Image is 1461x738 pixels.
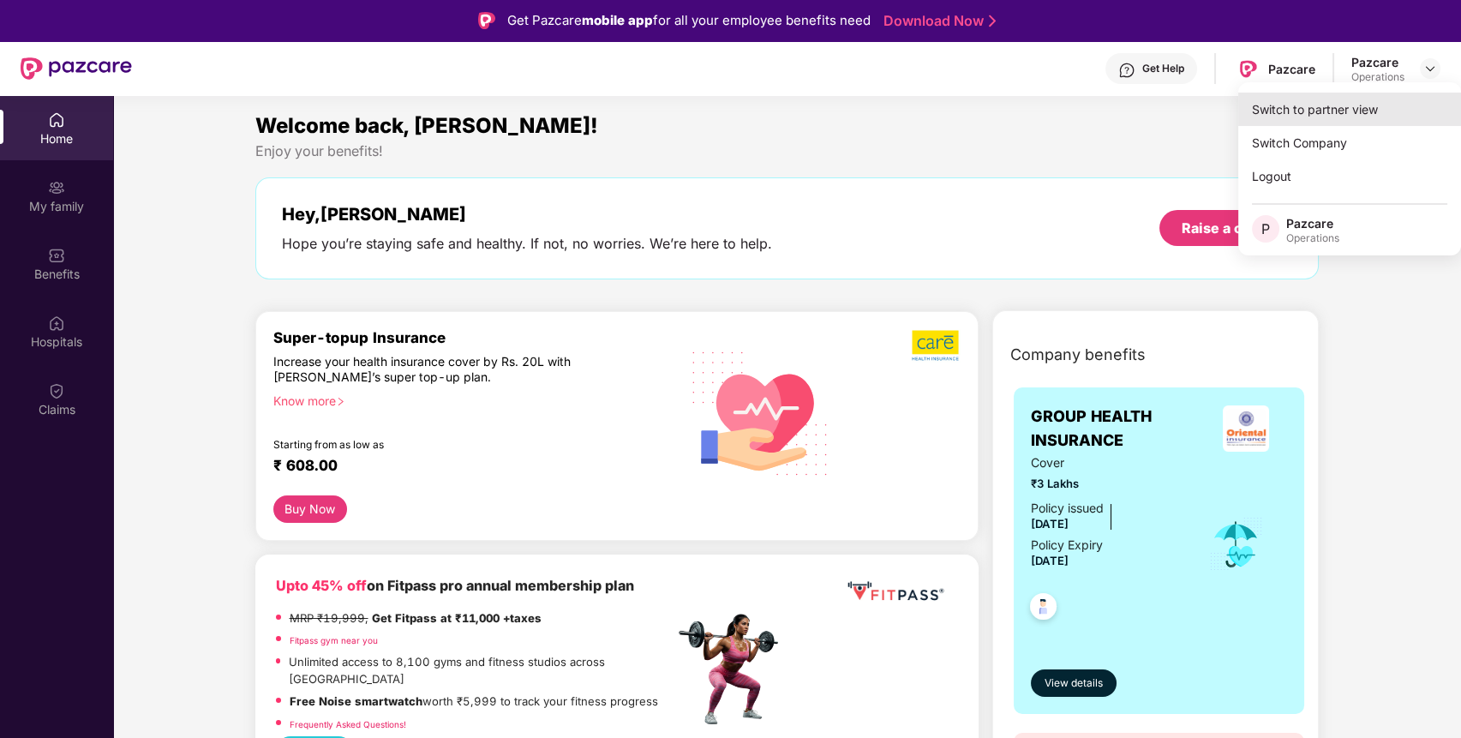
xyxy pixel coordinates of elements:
[1031,499,1104,518] div: Policy issued
[48,247,65,264] img: svg+xml;base64,PHN2ZyBpZD0iQmVuZWZpdHMiIHhtbG5zPSJodHRwOi8vd3d3LnczLm9yZy8yMDAwL3N2ZyIgd2lkdGg9Ij...
[290,693,658,711] p: worth ₹5,999 to track your fitness progress
[1351,70,1404,84] div: Operations
[282,204,772,225] div: Hey, [PERSON_NAME]
[1238,93,1461,126] div: Switch to partner view
[478,12,495,29] img: Logo
[912,329,961,362] img: b5dec4f62d2307b9de63beb79f102df3.png
[1045,675,1103,692] span: View details
[1286,231,1339,245] div: Operations
[273,329,674,346] div: Super-topup Insurance
[290,719,406,729] a: Frequently Asked Questions!
[1238,159,1461,193] div: Logout
[273,438,602,450] div: Starting from as low as
[48,179,65,196] img: svg+xml;base64,PHN2ZyB3aWR0aD0iMjAiIGhlaWdodD0iMjAiIHZpZXdCb3g9IjAgMCAyMCAyMCIgZmlsbD0ibm9uZSIgeG...
[1031,554,1069,567] span: [DATE]
[21,57,132,80] img: New Pazcare Logo
[1031,405,1204,453] span: GROUP HEALTH INSURANCE
[255,113,598,138] span: Welcome back, [PERSON_NAME]!
[1181,219,1271,237] div: Raise a claim
[1423,62,1437,75] img: svg+xml;base64,PHN2ZyBpZD0iRHJvcGRvd24tMzJ4MzIiIHhtbG5zPSJodHRwOi8vd3d3LnczLm9yZy8yMDAwL3N2ZyIgd2...
[1031,536,1103,555] div: Policy Expiry
[1118,62,1135,79] img: svg+xml;base64,PHN2ZyBpZD0iSGVscC0zMngzMiIgeG1sbnM9Imh0dHA6Ly93d3cudzMub3JnLzIwMDAvc3ZnIiB3aWR0aD...
[290,635,378,645] a: Fitpass gym near you
[989,12,996,30] img: Stroke
[372,611,542,625] strong: Get Fitpass at ₹11,000 +taxes
[276,577,367,594] b: Upto 45% off
[674,609,793,729] img: fpp.png
[1022,588,1064,630] img: svg+xml;base64,PHN2ZyB4bWxucz0iaHR0cDovL3d3dy53My5vcmcvMjAwMC9zdmciIHdpZHRoPSI0OC45NDMiIGhlaWdodD...
[1031,475,1184,493] span: ₹3 Lakhs
[1236,57,1260,81] img: Pazcare_Logo.png
[844,575,947,607] img: fppp.png
[273,393,664,405] div: Know more
[276,577,634,594] b: on Fitpass pro annual membership plan
[1208,516,1264,573] img: icon
[1351,54,1404,70] div: Pazcare
[273,354,601,386] div: Increase your health insurance cover by Rs. 20L with [PERSON_NAME]’s super top-up plan.
[1031,517,1069,531] span: [DATE]
[48,111,65,129] img: svg+xml;base64,PHN2ZyBpZD0iSG9tZSIgeG1sbnM9Imh0dHA6Ly93d3cudzMub3JnLzIwMDAvc3ZnIiB3aWR0aD0iMjAiIG...
[289,653,674,688] p: Unlimited access to 8,100 gyms and fitness studios across [GEOGRAPHIC_DATA]
[336,397,345,406] span: right
[1031,669,1117,697] button: View details
[1261,219,1270,239] span: P
[290,611,368,625] del: MRP ₹19,999,
[48,382,65,399] img: svg+xml;base64,PHN2ZyBpZD0iQ2xhaW0iIHhtbG5zPSJodHRwOi8vd3d3LnczLm9yZy8yMDAwL3N2ZyIgd2lkdGg9IjIwIi...
[1268,61,1315,77] div: Pazcare
[883,12,991,30] a: Download Now
[1010,343,1146,367] span: Company benefits
[255,142,1320,160] div: Enjoy your benefits!
[1223,405,1269,452] img: insurerLogo
[582,12,653,28] strong: mobile app
[1142,62,1184,75] div: Get Help
[273,495,348,523] button: Buy Now
[507,10,871,31] div: Get Pazcare for all your employee benefits need
[282,235,772,253] div: Hope you’re staying safe and healthy. If not, no worries. We’re here to help.
[1286,215,1339,231] div: Pazcare
[1031,453,1184,472] span: Cover
[48,315,65,332] img: svg+xml;base64,PHN2ZyBpZD0iSG9zcGl0YWxzIiB4bWxucz0iaHR0cDovL3d3dy53My5vcmcvMjAwMC9zdmciIHdpZHRoPS...
[273,457,657,477] div: ₹ 608.00
[1238,126,1461,159] div: Switch Company
[679,329,842,495] img: svg+xml;base64,PHN2ZyB4bWxucz0iaHR0cDovL3d3dy53My5vcmcvMjAwMC9zdmciIHhtbG5zOnhsaW5rPSJodHRwOi8vd3...
[290,694,422,708] strong: Free Noise smartwatch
